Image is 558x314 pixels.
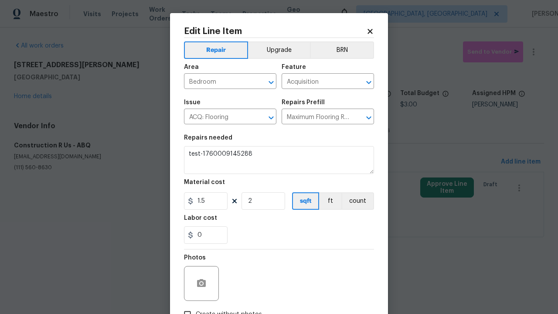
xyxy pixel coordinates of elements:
button: count [341,192,374,210]
h5: Labor cost [184,215,217,221]
button: Upgrade [248,41,310,59]
button: Open [265,76,277,89]
button: Open [363,112,375,124]
h5: Issue [184,99,201,106]
button: BRN [310,41,374,59]
h5: Material cost [184,179,225,185]
textarea: test-1760009145288 [184,146,374,174]
button: Repair [184,41,248,59]
h5: Area [184,64,199,70]
h5: Photos [184,255,206,261]
h2: Edit Line Item [184,27,366,36]
button: Open [363,76,375,89]
button: sqft [292,192,319,210]
h5: Repairs needed [184,135,232,141]
h5: Repairs Prefill [282,99,325,106]
button: ft [319,192,341,210]
h5: Feature [282,64,306,70]
button: Open [265,112,277,124]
